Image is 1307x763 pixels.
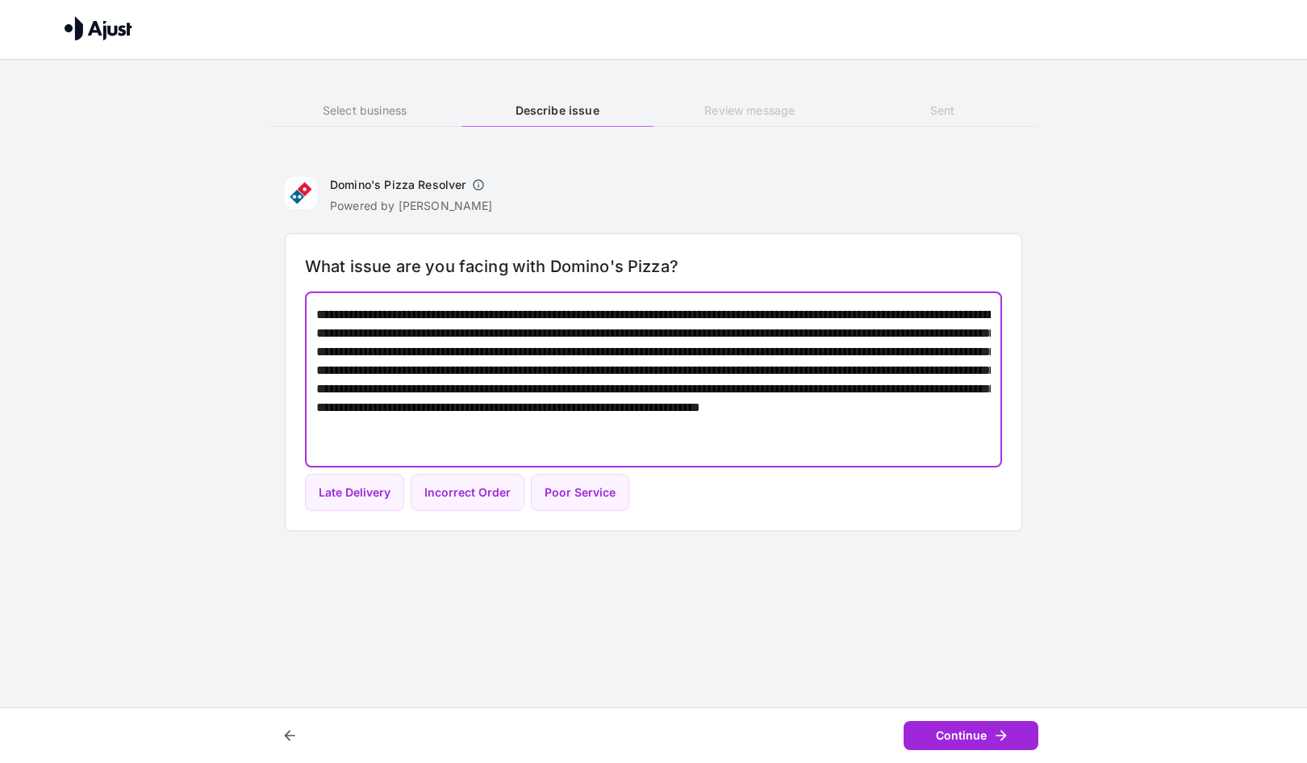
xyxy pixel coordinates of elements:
button: Poor Service [531,474,629,512]
h6: Review message [653,102,846,119]
button: Incorrect Order [411,474,524,512]
h6: Select business [269,102,461,119]
h6: Domino's Pizza Resolver [330,177,466,193]
img: Domino's Pizza [285,177,317,209]
p: Powered by [PERSON_NAME] [330,198,493,214]
h6: Sent [846,102,1038,119]
h6: What issue are you facing with Domino's Pizza? [305,254,1002,279]
button: Continue [904,721,1038,751]
img: Ajust [65,16,132,40]
h6: Describe issue [461,102,653,119]
button: Late Delivery [305,474,404,512]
